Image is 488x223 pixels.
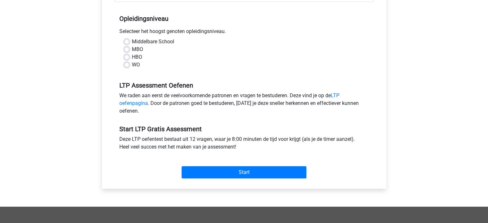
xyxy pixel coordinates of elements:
h5: Start LTP Gratis Assessment [119,125,369,133]
h5: Opleidingsniveau [119,12,369,25]
div: Deze LTP oefentest bestaat uit 12 vragen, waar je 8:00 minuten de tijd voor krijgt (als je de tim... [115,135,374,153]
label: WO [132,61,140,69]
div: We raden aan eerst de veelvoorkomende patronen en vragen te bestuderen. Deze vind je op de . Door... [115,92,374,117]
h5: LTP Assessment Oefenen [119,81,369,89]
label: Middelbare School [132,38,174,46]
div: Selecteer het hoogst genoten opleidingsniveau. [115,28,374,38]
label: HBO [132,53,142,61]
input: Start [182,166,306,178]
label: MBO [132,46,143,53]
